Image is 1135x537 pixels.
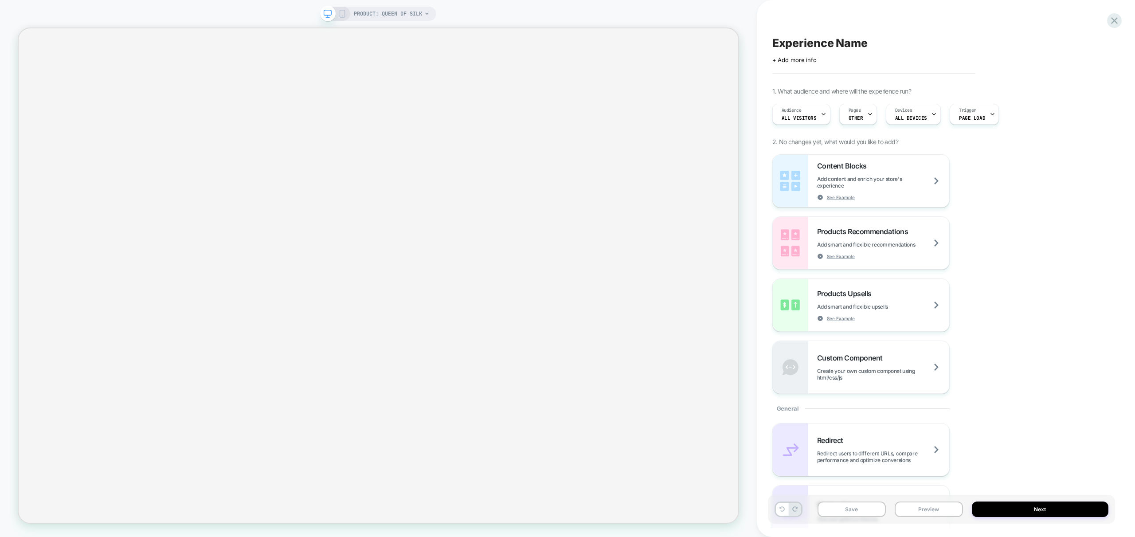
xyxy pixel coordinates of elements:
span: Pages [849,107,861,114]
span: Add smart and flexible recommendations [817,241,938,248]
span: ALL DEVICES [895,115,927,121]
span: All Visitors [782,115,817,121]
span: Products Upsells [817,289,876,298]
span: OTHER [849,115,863,121]
span: Devices [895,107,912,114]
span: Create your own custom componet using html/css/js [817,368,949,381]
span: Experience Name [772,36,868,50]
span: Custom Component [817,353,887,362]
span: PRODUCT: Queen of Silk [354,7,422,21]
span: 2. No changes yet, what would you like to add? [772,138,898,145]
span: Redirect users to different URLs, compare performance and optimize conversions [817,450,949,463]
span: Audience [782,107,802,114]
span: Products Recommendations [817,227,912,236]
span: See Example [827,253,855,259]
span: 1. What audience and where will the experience run? [772,87,911,95]
span: Content Blocks [817,161,871,170]
button: Preview [895,502,963,517]
button: Next [972,502,1108,517]
div: General [772,394,950,423]
span: + Add more info [772,56,817,63]
span: Trigger [959,107,976,114]
span: Add smart and flexible upsells [817,303,910,310]
span: Add content and enrich your store's experience [817,176,949,189]
span: Page Load [959,115,985,121]
span: Redirect [817,436,848,445]
button: Save [818,502,886,517]
span: See Example [827,194,855,200]
span: See Example [827,315,855,321]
